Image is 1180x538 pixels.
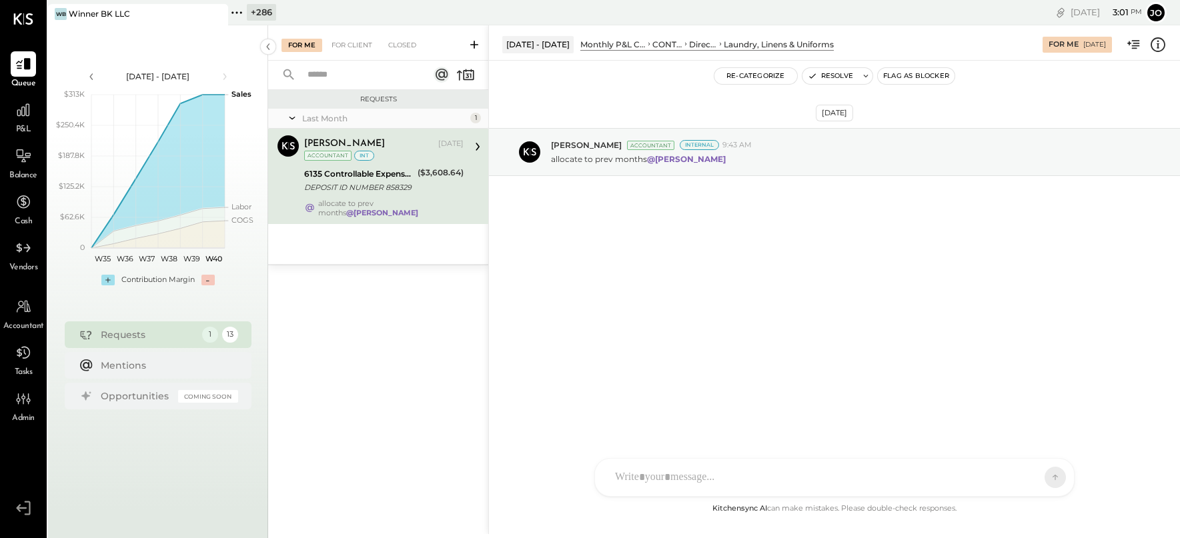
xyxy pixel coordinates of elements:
[1071,6,1142,19] div: [DATE]
[1,235,46,274] a: Vendors
[55,8,67,20] div: WB
[12,413,35,425] span: Admin
[1083,40,1106,49] div: [DATE]
[231,215,253,225] text: COGS
[58,151,85,160] text: $187.8K
[680,140,719,150] div: Internal
[9,170,37,182] span: Balance
[304,181,414,194] div: DEPOSIT ID NUMBER 858329
[101,71,215,82] div: [DATE] - [DATE]
[9,262,38,274] span: Vendors
[3,321,44,333] span: Accountant
[121,275,195,285] div: Contribution Margin
[1054,5,1067,19] div: copy link
[438,139,464,149] div: [DATE]
[231,89,251,99] text: Sales
[1,189,46,228] a: Cash
[161,254,177,263] text: W38
[580,39,646,50] div: Monthly P&L Comparison
[101,275,115,285] div: +
[59,181,85,191] text: $125.2K
[627,141,674,150] div: Accountant
[878,68,955,84] button: Flag as Blocker
[1,386,46,425] a: Admin
[80,243,85,252] text: 0
[56,120,85,129] text: $250.4K
[16,124,31,136] span: P&L
[178,390,238,403] div: Coming Soon
[470,113,481,123] div: 1
[346,208,418,217] strong: @[PERSON_NAME]
[11,78,36,90] span: Queue
[551,139,622,151] span: [PERSON_NAME]
[1,340,46,379] a: Tasks
[689,39,717,50] div: Direct Operating Expenses
[101,328,195,341] div: Requests
[1,51,46,90] a: Queue
[247,4,276,21] div: + 286
[69,8,130,19] div: Winner BK LLC
[325,39,379,52] div: For Client
[222,327,238,343] div: 13
[101,359,231,372] div: Mentions
[724,39,834,50] div: Laundry, Linens & Uniforms
[101,389,171,403] div: Opportunities
[802,68,858,84] button: Resolve
[183,254,199,263] text: W39
[318,199,464,217] div: allocate to prev months
[1145,2,1167,23] button: Jo
[652,39,682,50] div: CONTROLLABLE EXPENSES
[64,89,85,99] text: $313K
[714,68,797,84] button: Re-Categorize
[304,137,385,151] div: [PERSON_NAME]
[15,216,32,228] span: Cash
[281,39,322,52] div: For Me
[94,254,110,263] text: W35
[1049,39,1079,50] div: For Me
[1,143,46,182] a: Balance
[551,153,728,165] p: allocate to prev months
[231,202,251,211] text: Labor
[202,327,218,343] div: 1
[60,212,85,221] text: $62.6K
[15,367,33,379] span: Tasks
[275,95,482,104] div: Requests
[647,154,726,164] strong: @[PERSON_NAME]
[139,254,155,263] text: W37
[382,39,423,52] div: Closed
[1,97,46,136] a: P&L
[722,140,752,151] span: 9:43 AM
[354,151,374,161] div: int
[816,105,853,121] div: [DATE]
[205,254,221,263] text: W40
[304,151,352,161] div: Accountant
[502,36,574,53] div: [DATE] - [DATE]
[201,275,215,285] div: -
[302,113,467,124] div: Last Month
[418,166,464,179] div: ($3,608.64)
[304,167,414,181] div: 6135 Controllable Expenses:Direct Operating Expenses:Laundry, Linens, & Uniforms
[1,294,46,333] a: Accountant
[116,254,133,263] text: W36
